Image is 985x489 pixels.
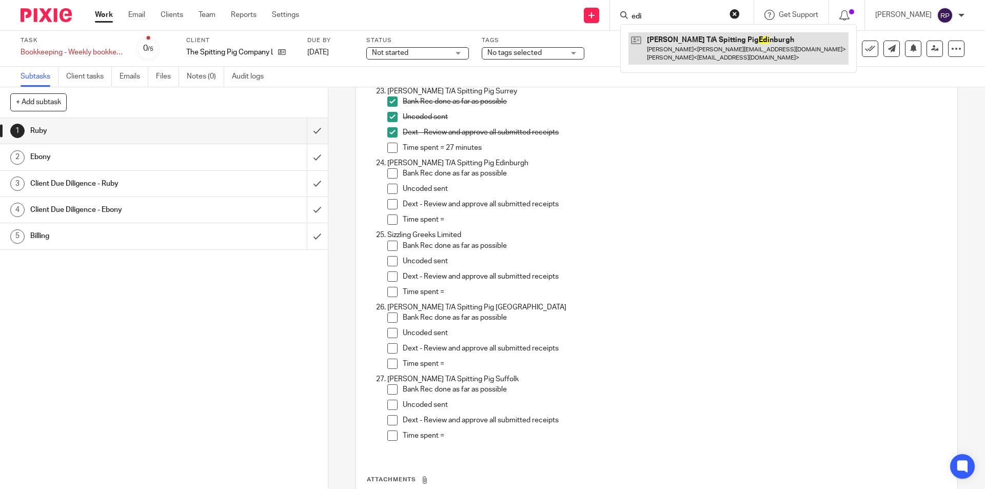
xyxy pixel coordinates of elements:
label: Status [366,36,469,45]
p: Bank Rec done as far as possible [403,384,946,395]
h1: Ruby [30,123,208,139]
p: Time spent = [403,431,946,441]
p: Time spent = 27 minutes [403,143,946,153]
p: [PERSON_NAME] T/A Spitting Pig Edinburgh [387,158,946,168]
h1: Ebony [30,149,208,165]
div: 2 [10,150,25,165]
span: No tags selected [487,49,542,56]
h1: Billing [30,228,208,244]
p: Uncoded sent [403,184,946,194]
a: Team [199,10,215,20]
p: [PERSON_NAME] T/A Spitting Pig Suffolk [387,374,946,384]
p: Uncoded sent [403,112,946,122]
span: Attachments [367,477,416,482]
p: Sizzling Greeks Limited [387,230,946,240]
label: Client [186,36,294,45]
a: Reports [231,10,257,20]
span: Get Support [779,11,818,18]
a: Notes (0) [187,67,224,87]
button: + Add subtask [10,93,67,111]
img: svg%3E [937,7,953,24]
p: [PERSON_NAME] [875,10,932,20]
h1: Client Due Diligence - Ruby [30,176,208,191]
a: Subtasks [21,67,58,87]
img: Pixie [21,8,72,22]
a: Client tasks [66,67,112,87]
input: Search [631,12,723,22]
p: Bank Rec done as far as possible [403,312,946,323]
label: Due by [307,36,353,45]
div: Bookkeeping - Weekly bookkeeping SP group [21,47,123,57]
a: Settings [272,10,299,20]
div: 5 [10,229,25,244]
a: Clients [161,10,183,20]
p: Dext - Review and approve all submitted receipts [403,271,946,282]
div: 4 [10,203,25,217]
span: Not started [372,49,408,56]
a: Files [156,67,179,87]
p: Bank Rec done as far as possible [403,168,946,179]
span: [DATE] [307,49,329,56]
p: Dext - Review and approve all submitted receipts [403,199,946,209]
p: Time spent = [403,287,946,297]
a: Email [128,10,145,20]
p: The Spitting Pig Company Ltd [186,47,273,57]
a: Audit logs [232,67,271,87]
label: Tags [482,36,584,45]
p: Dext - Review and approve all submitted receipts [403,127,946,138]
a: Emails [120,67,148,87]
p: Uncoded sent [403,256,946,266]
p: Bank Rec done as far as possible [403,241,946,251]
p: Time spent = [403,359,946,369]
p: Bank Rec done as far as possible [403,96,946,107]
p: Dext - Review and approve all submitted receipts [403,343,946,354]
div: 0 [143,43,153,54]
h1: Client Due Diligence - Ebony [30,202,208,218]
p: Uncoded sent [403,328,946,338]
p: Dext - Review and approve all submitted receipts [403,415,946,425]
p: [PERSON_NAME] T/A Spitting Pig Surrey [387,86,946,96]
a: Work [95,10,113,20]
div: 3 [10,177,25,191]
label: Task [21,36,123,45]
p: [PERSON_NAME] T/A Spitting Pig [GEOGRAPHIC_DATA] [387,302,946,312]
small: /5 [148,46,153,52]
div: 1 [10,124,25,138]
p: Uncoded sent [403,400,946,410]
p: Time spent = [403,214,946,225]
button: Clear [730,9,740,19]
